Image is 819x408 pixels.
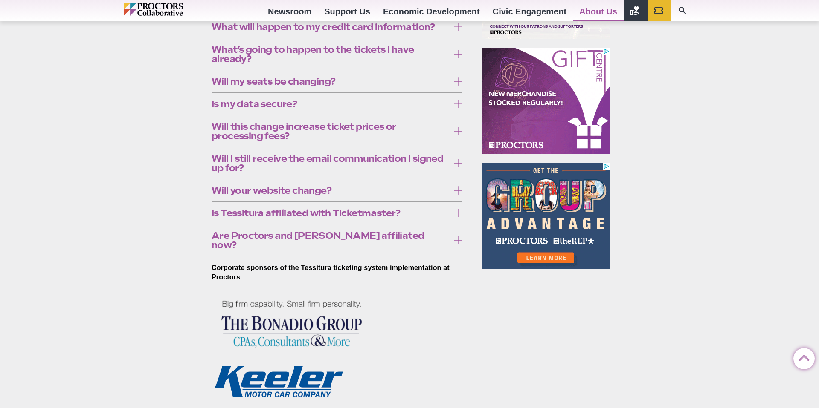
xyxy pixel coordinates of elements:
span: Are Proctors and [PERSON_NAME] affiliated now? [212,231,449,250]
span: Is Tessitura affiliated with Ticketmaster? [212,208,449,218]
iframe: Advertisement [482,48,610,154]
span: Will your website change? [212,186,449,195]
span: Will my seats be changing? [212,77,449,86]
span: What’s going to happen to the tickets I have already? [212,45,449,63]
span: Is my data secure? [212,99,449,109]
p: . [212,263,462,282]
span: What will happen to my credit card information? [212,22,449,32]
span: Will I still receive the email communication I signed up for? [212,154,449,172]
iframe: Advertisement [482,163,610,269]
strong: Corporate sponsors of the Tessitura ticketing system implementation at Proctors [212,264,450,281]
img: Proctors logo [124,3,220,16]
a: Back to Top [793,348,810,365]
span: Will this change increase ticket prices or processing fees? [212,122,449,141]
